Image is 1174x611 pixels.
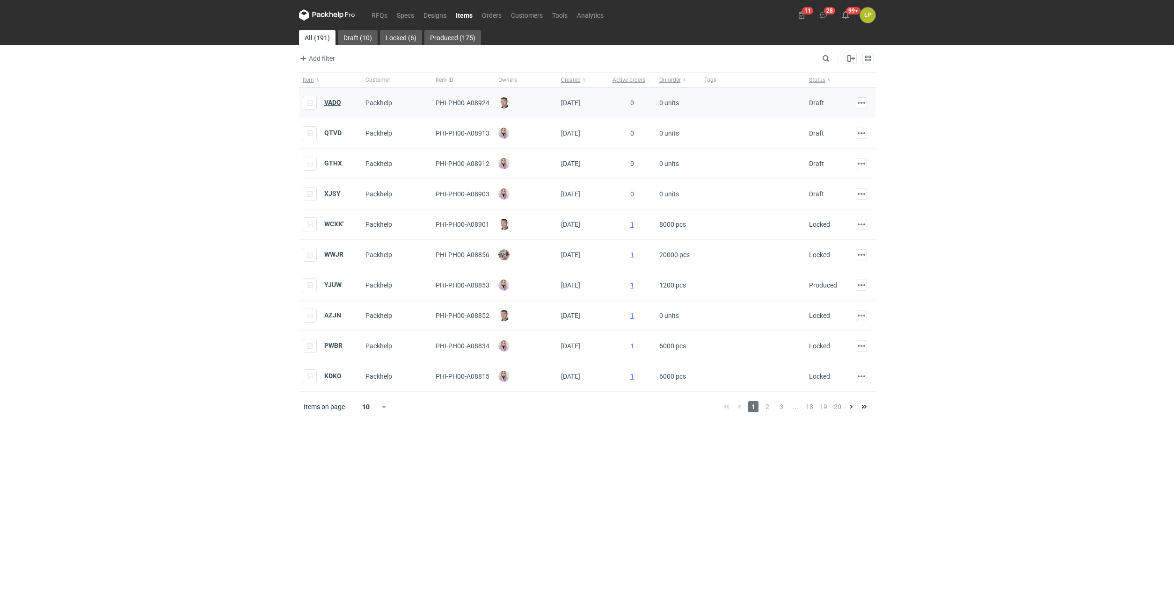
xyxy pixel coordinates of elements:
[436,221,489,228] span: PHI-PH00-A08901
[557,301,609,331] div: [DATE]
[365,221,392,228] span: Packhelp
[856,128,867,139] button: Actions
[816,7,831,22] button: 28
[856,310,867,321] button: Actions
[498,310,510,321] img: Maciej Sikora
[436,373,489,380] span: PHI-PH00-A08815
[436,281,489,289] span: PHI-PH00-A08853
[809,250,830,259] div: Locked
[794,7,809,22] button: 11
[365,312,392,319] span: Packhelp
[303,76,314,84] span: Item
[324,220,343,228] strong: WCXK'
[613,76,645,84] span: Active orders
[656,361,700,392] div: 6000 pcs
[324,251,343,258] a: WWJR
[299,30,335,45] a: All (191)
[809,280,837,290] div: Produced
[809,76,825,84] span: Status
[856,158,867,169] button: Actions
[380,30,422,45] a: Locked (6)
[498,188,510,200] img: Klaudia Wiśniewska
[299,9,355,21] svg: Packhelp Pro
[324,99,341,106] strong: VADO
[656,240,700,270] div: 20000 pcs
[324,159,342,167] a: GTHX
[365,160,392,167] span: Packhelp
[324,281,342,288] a: YJUW
[659,95,679,110] span: 0 units
[498,371,510,382] img: Klaudia Wiśniewska
[804,401,815,412] span: 18
[809,372,830,381] div: Locked
[860,7,875,23] figcaption: ŁP
[630,129,634,137] span: 0
[365,251,392,259] span: Packhelp
[365,76,390,84] span: Customer
[506,9,547,21] a: Customers
[561,76,581,84] span: Created
[557,270,609,301] div: [DATE]
[630,160,634,167] span: 0
[436,312,489,319] span: PHI-PH00-A08852
[392,9,419,21] a: Specs
[324,372,342,380] strong: KDKO
[324,190,341,197] a: XJSY
[856,340,867,352] button: Actions
[498,280,510,291] img: Klaudia Wiśniewska
[498,97,510,108] img: Maciej Sikora
[659,217,686,232] span: 8000 pcs
[609,72,656,87] button: Active orders
[818,401,829,412] span: 19
[656,301,700,331] div: 0 units
[776,401,787,412] span: 3
[365,373,392,380] span: Packhelp
[656,270,700,301] div: 1200 pcs
[338,30,378,45] a: Draft (10)
[659,308,679,323] span: 0 units
[451,9,477,21] a: Items
[557,72,609,87] button: Created
[324,342,343,349] a: PWBR
[659,156,679,171] span: 0 units
[436,190,489,198] span: PHI-PH00-A08903
[809,341,830,351] div: Locked
[656,179,700,209] div: 0 units
[572,9,608,21] a: Analytics
[324,311,341,319] a: AZJN
[659,76,681,84] span: On order
[832,401,843,412] span: 20
[498,249,510,260] img: Michał Palasek
[656,88,700,118] div: 0 units
[809,159,824,168] div: Draft
[557,240,609,270] div: [DATE]
[659,278,686,293] span: 1200 pcs
[498,128,510,139] img: Klaudia Wiśniewska
[324,129,342,137] a: QTVD
[498,340,510,352] img: Klaudia Wiśniewska
[436,99,489,107] span: PHI-PH00-A08924
[365,99,392,107] span: Packhelp
[659,126,679,141] span: 0 units
[557,209,609,240] div: [DATE]
[557,118,609,149] div: [DATE]
[630,281,634,289] a: 1
[557,179,609,209] div: [DATE]
[436,129,489,137] span: PHI-PH00-A08913
[365,190,392,198] span: Packhelp
[365,129,392,137] span: Packhelp
[704,76,716,84] span: Tags
[351,400,381,413] div: 10
[809,189,824,199] div: Draft
[436,251,489,259] span: PHI-PH00-A08856
[557,361,609,392] div: [DATE]
[809,311,830,320] div: Locked
[856,188,867,200] button: Actions
[809,220,830,229] div: Locked
[656,149,700,179] div: 0 units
